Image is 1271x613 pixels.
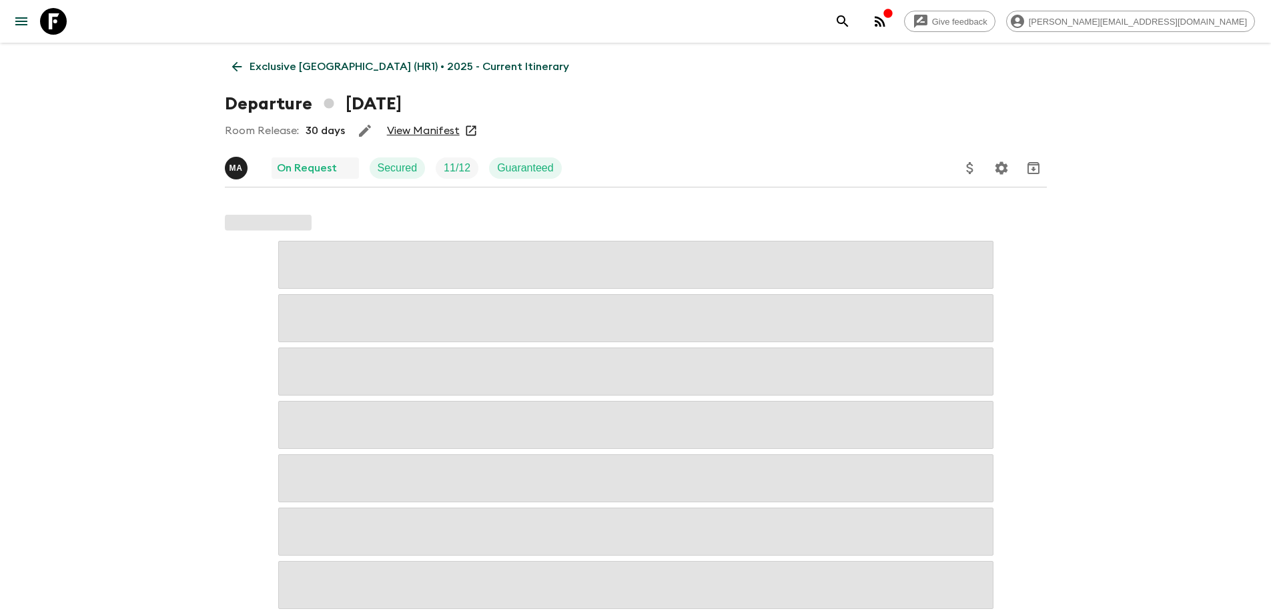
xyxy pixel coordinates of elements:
h1: Departure [DATE] [225,91,402,117]
a: Give feedback [904,11,995,32]
a: View Manifest [387,124,460,137]
div: Trip Fill [436,157,478,179]
p: Room Release: [225,123,299,139]
p: Secured [378,160,418,176]
button: Update Price, Early Bird Discount and Costs [957,155,983,181]
span: Give feedback [925,17,995,27]
div: [PERSON_NAME][EMAIL_ADDRESS][DOMAIN_NAME] [1006,11,1255,32]
button: Archive (Completed, Cancelled or Unsynced Departures only) [1020,155,1047,181]
p: M A [230,163,243,173]
p: 30 days [306,123,345,139]
span: [PERSON_NAME][EMAIL_ADDRESS][DOMAIN_NAME] [1021,17,1254,27]
button: Settings [988,155,1015,181]
p: On Request [277,160,337,176]
button: MA [225,157,250,179]
p: Exclusive [GEOGRAPHIC_DATA] (HR1) • 2025 - Current Itinerary [250,59,569,75]
a: Exclusive [GEOGRAPHIC_DATA] (HR1) • 2025 - Current Itinerary [225,53,576,80]
button: search adventures [829,8,856,35]
p: Guaranteed [497,160,554,176]
button: menu [8,8,35,35]
span: Margareta Andrea Vrkljan [225,161,250,171]
p: 11 / 12 [444,160,470,176]
div: Secured [370,157,426,179]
